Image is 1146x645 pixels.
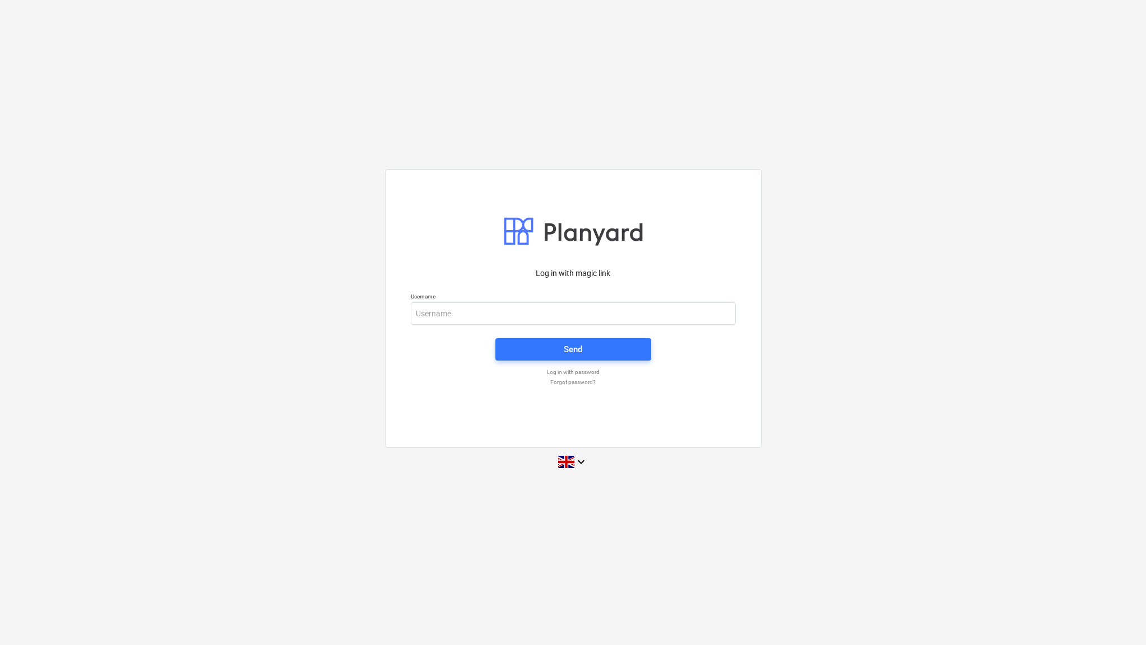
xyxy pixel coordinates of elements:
input: Username [411,302,736,325]
button: Send [495,338,651,361]
p: Log in with magic link [411,268,736,279]
i: keyboard_arrow_down [574,455,588,469]
a: Forgot password? [405,378,741,386]
div: Send [564,342,582,357]
a: Log in with password [405,368,741,376]
p: Username [411,293,736,302]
